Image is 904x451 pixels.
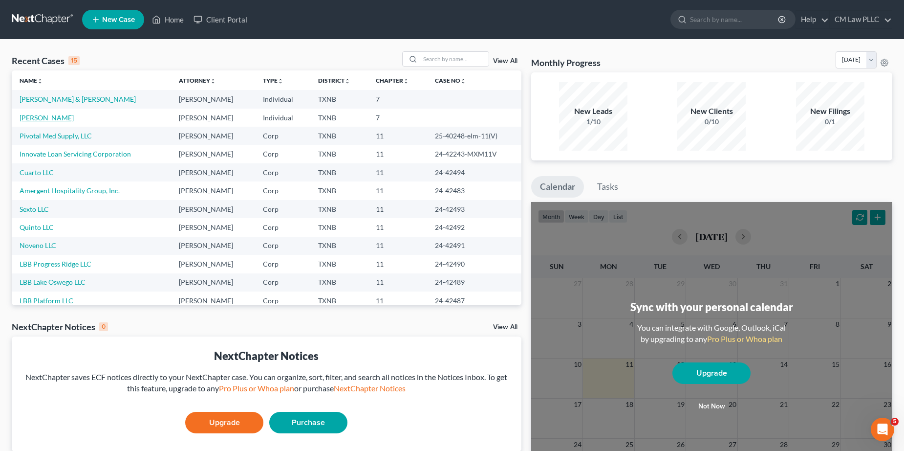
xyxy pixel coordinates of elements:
td: Corp [255,181,310,200]
a: CM Law PLLC [830,11,892,28]
td: 11 [368,127,427,145]
a: Case Nounfold_more [435,77,466,84]
td: Individual [255,90,310,108]
div: 0/1 [796,117,864,127]
td: TXNB [310,200,368,218]
td: [PERSON_NAME] [171,292,255,310]
td: Corp [255,292,310,310]
td: 11 [368,181,427,200]
td: 24-42483 [427,181,521,200]
span: 5 [891,418,899,426]
a: Typeunfold_more [263,77,283,84]
td: 11 [368,218,427,236]
a: Quinto LLC [20,223,54,231]
td: [PERSON_NAME] [171,145,255,163]
td: Corp [255,145,310,163]
a: Chapterunfold_more [376,77,409,84]
td: [PERSON_NAME] [171,127,255,145]
td: TXNB [310,292,368,310]
td: 11 [368,145,427,163]
td: 24-42487 [427,292,521,310]
td: [PERSON_NAME] [171,273,255,292]
div: 15 [68,56,80,65]
a: Pro Plus or Whoa plan [219,383,294,393]
td: 24-42493 [427,200,521,218]
td: 24-42491 [427,237,521,255]
a: Attorneyunfold_more [179,77,216,84]
span: New Case [102,16,135,23]
div: Recent Cases [12,55,80,67]
td: TXNB [310,255,368,273]
div: New Filings [796,106,864,117]
iframe: Intercom live chat [871,418,894,441]
td: 11 [368,292,427,310]
td: Corp [255,237,310,255]
td: 11 [368,163,427,181]
td: TXNB [310,218,368,236]
i: unfold_more [344,78,350,84]
div: You can integrate with Google, Outlook, iCal by upgrading to any [633,322,790,345]
td: Corp [255,200,310,218]
a: Noveno LLC [20,241,56,249]
a: Districtunfold_more [318,77,350,84]
td: 7 [368,90,427,108]
td: TXNB [310,273,368,292]
td: TXNB [310,109,368,127]
td: Corp [255,218,310,236]
td: 25-40248-elm-11(V) [427,127,521,145]
td: 24-42490 [427,255,521,273]
td: Corp [255,255,310,273]
td: TXNB [310,145,368,163]
a: Pro Plus or Whoa plan [707,334,782,343]
td: 11 [368,273,427,292]
div: Sync with your personal calendar [630,299,793,315]
a: Purchase [269,412,347,433]
a: Help [796,11,829,28]
a: Calendar [531,176,584,198]
div: 1/10 [559,117,627,127]
i: unfold_more [210,78,216,84]
td: TXNB [310,237,368,255]
td: [PERSON_NAME] [171,237,255,255]
td: TXNB [310,90,368,108]
a: Tasks [588,176,627,198]
td: 24-42489 [427,273,521,292]
td: TXNB [310,163,368,181]
i: unfold_more [37,78,43,84]
td: [PERSON_NAME] [171,109,255,127]
td: 11 [368,237,427,255]
a: View All [493,324,517,331]
td: Individual [255,109,310,127]
div: 0 [99,322,108,331]
td: Corp [255,127,310,145]
div: New Leads [559,106,627,117]
a: Nameunfold_more [20,77,43,84]
i: unfold_more [403,78,409,84]
input: Search by name... [420,52,489,66]
a: Sexto LLC [20,205,49,213]
a: Upgrade [672,362,751,384]
td: [PERSON_NAME] [171,90,255,108]
input: Search by name... [690,10,779,28]
a: Upgrade [185,412,263,433]
a: LBB Progress Ridge LLC [20,260,91,268]
a: NextChapter Notices [334,383,406,393]
a: Home [147,11,189,28]
td: 24-42492 [427,218,521,236]
a: LBB Platform LLC [20,296,73,305]
td: 7 [368,109,427,127]
a: [PERSON_NAME] & [PERSON_NAME] [20,95,136,103]
td: Corp [255,163,310,181]
td: TXNB [310,127,368,145]
td: 11 [368,200,427,218]
a: Innovate Loan Servicing Corporation [20,150,131,158]
div: NextChapter Notices [12,321,108,333]
td: TXNB [310,181,368,200]
td: [PERSON_NAME] [171,200,255,218]
td: [PERSON_NAME] [171,218,255,236]
td: [PERSON_NAME] [171,163,255,181]
a: Pivotal Med Supply, LLC [20,132,92,140]
i: unfold_more [278,78,283,84]
div: 0/10 [677,117,746,127]
a: LBB Lake Oswego LLC [20,278,86,286]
